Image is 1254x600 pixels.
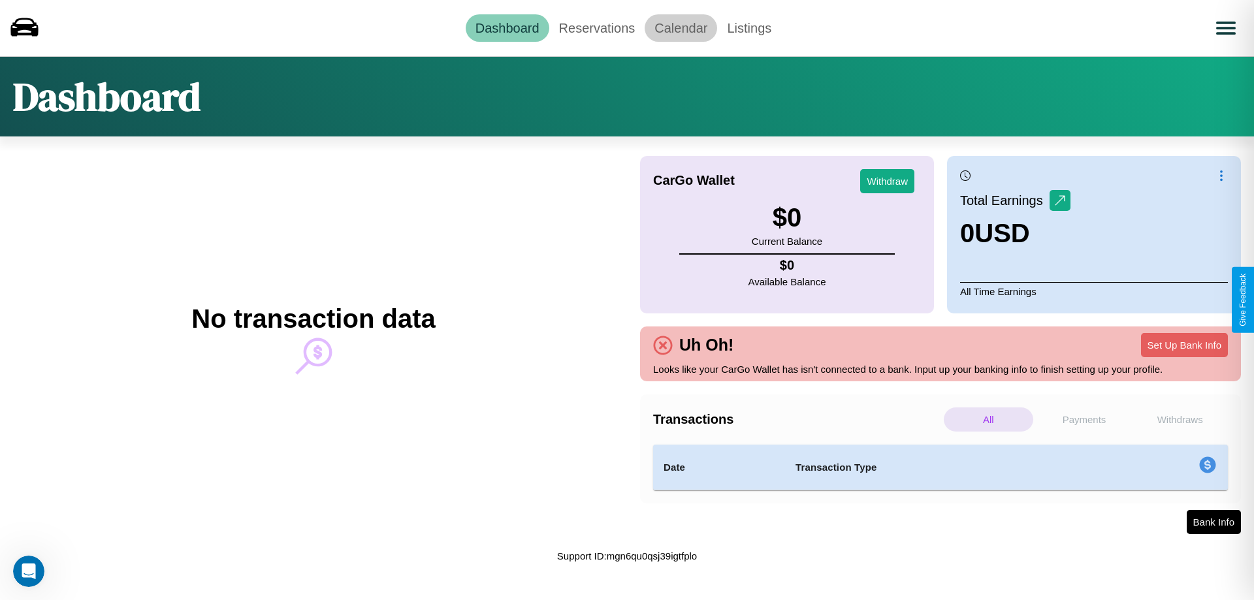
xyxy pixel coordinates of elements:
p: Support ID: mgn6qu0qsj39igtfplo [557,547,697,565]
a: Dashboard [466,14,549,42]
iframe: Intercom live chat [13,556,44,587]
p: All [944,407,1033,432]
p: All Time Earnings [960,282,1228,300]
a: Reservations [549,14,645,42]
h3: $ 0 [752,203,822,232]
a: Calendar [645,14,717,42]
button: Open menu [1208,10,1244,46]
p: Looks like your CarGo Wallet has isn't connected to a bank. Input up your banking info to finish ... [653,360,1228,378]
p: Withdraws [1135,407,1225,432]
h4: Transactions [653,412,940,427]
p: Available Balance [748,273,826,291]
h4: Uh Oh! [673,336,740,355]
h4: Transaction Type [796,460,1092,475]
h4: CarGo Wallet [653,173,735,188]
button: Set Up Bank Info [1141,333,1228,357]
p: Payments [1040,407,1129,432]
table: simple table [653,445,1228,490]
h1: Dashboard [13,70,201,123]
h3: 0 USD [960,219,1070,248]
a: Listings [717,14,781,42]
h4: Date [664,460,775,475]
button: Withdraw [860,169,914,193]
p: Total Earnings [960,189,1050,212]
button: Bank Info [1187,510,1241,534]
h4: $ 0 [748,258,826,273]
h2: No transaction data [191,304,435,334]
div: Give Feedback [1238,274,1247,326]
p: Current Balance [752,232,822,250]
